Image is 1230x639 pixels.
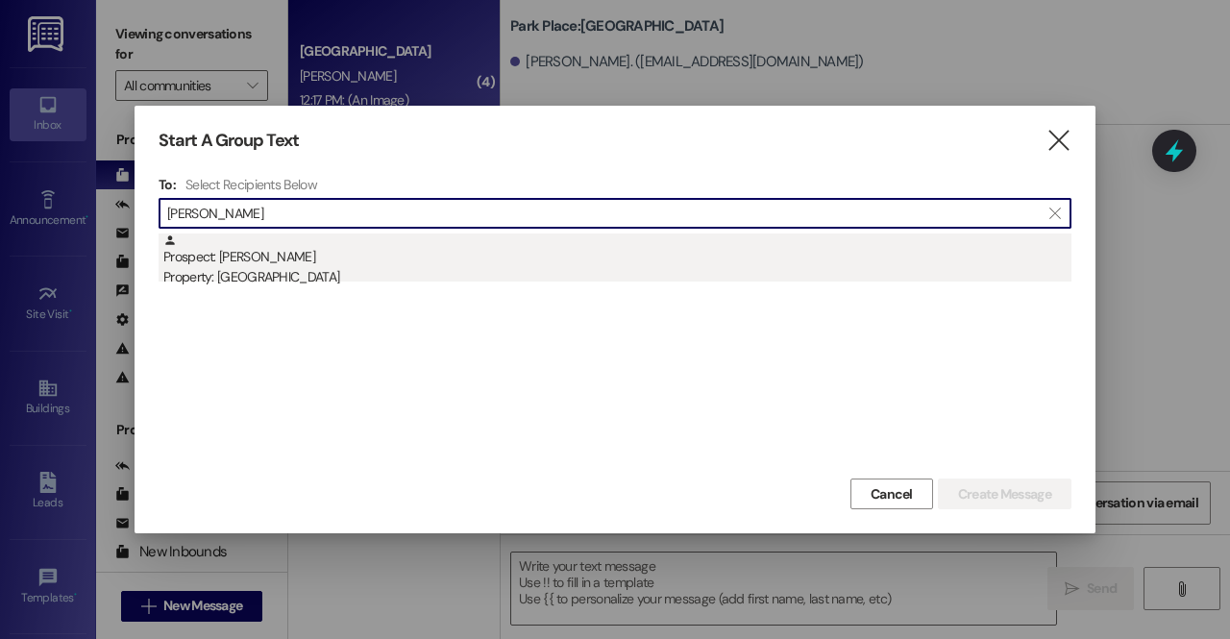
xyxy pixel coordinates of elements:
[1045,131,1071,151] i: 
[159,130,299,152] h3: Start A Group Text
[163,267,1071,287] div: Property: [GEOGRAPHIC_DATA]
[167,200,1040,227] input: Search for any contact or apartment
[850,479,933,509] button: Cancel
[1049,206,1060,221] i: 
[871,484,913,504] span: Cancel
[185,176,317,193] h4: Select Recipients Below
[163,233,1071,288] div: Prospect: [PERSON_NAME]
[958,484,1051,504] span: Create Message
[1040,199,1070,228] button: Clear text
[938,479,1071,509] button: Create Message
[159,233,1071,282] div: Prospect: [PERSON_NAME]Property: [GEOGRAPHIC_DATA]
[159,176,176,193] h3: To:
